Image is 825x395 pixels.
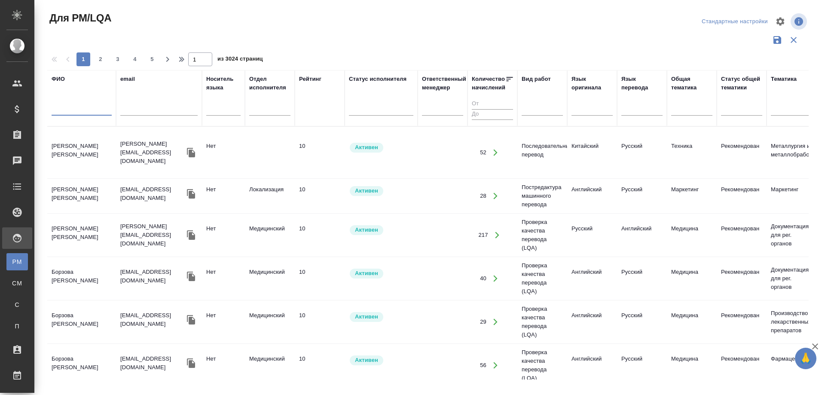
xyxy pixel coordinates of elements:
div: 40 [480,274,486,283]
div: перевод идеальный/почти идеальный. Ни редактор, ни корректор не нужен [299,224,340,233]
td: Рекомендован [717,350,767,380]
div: Язык оригинала [571,75,613,92]
div: Тематика [771,75,797,83]
span: CM [11,279,24,288]
span: Для PM/LQA [47,11,111,25]
a: С [6,296,28,313]
p: Активен [355,312,378,321]
td: Английский [567,350,617,380]
span: 5 [145,55,159,64]
p: [PERSON_NAME][EMAIL_ADDRESS][DOMAIN_NAME] [120,140,185,165]
td: Проверка качества перевода (LQA) [517,300,567,343]
td: Постредактура машинного перевода [517,179,567,213]
td: Борзова [PERSON_NAME] [47,263,116,294]
td: Борзова [PERSON_NAME] [47,307,116,337]
td: Локализация [245,181,295,211]
div: Рядовой исполнитель: назначай с учетом рейтинга [349,142,413,153]
td: Рекомендован [717,138,767,168]
td: Русский [567,220,617,250]
div: Вид работ [522,75,551,83]
div: 56 [480,361,486,370]
div: 29 [480,318,486,326]
div: Язык перевода [621,75,663,92]
p: Активен [355,187,378,195]
div: email [120,75,135,83]
button: Скопировать [185,313,198,326]
p: [EMAIL_ADDRESS][DOMAIN_NAME] [120,185,185,202]
p: [EMAIL_ADDRESS][DOMAIN_NAME] [120,355,185,372]
span: С [11,300,24,309]
p: Активен [355,269,378,278]
td: Медицина [667,307,717,337]
td: [PERSON_NAME] [PERSON_NAME] [47,181,116,211]
td: Китайский [567,138,617,168]
button: Скопировать [185,357,198,370]
p: Активен [355,226,378,234]
td: Нет [202,138,245,168]
div: перевод идеальный/почти идеальный. Ни редактор, ни корректор не нужен [299,311,340,320]
div: Статус общей тематики [721,75,762,92]
span: 2 [94,55,107,64]
td: Проверка качества перевода (LQA) [517,344,567,387]
span: 🙏 [798,349,813,367]
td: Металлургия и металлобработка [767,138,816,168]
span: 4 [128,55,142,64]
td: Медицинский [245,350,295,380]
td: Медицинский [245,263,295,294]
div: split button [700,15,770,28]
div: Рядовой исполнитель: назначай с учетом рейтинга [349,185,413,197]
button: Открыть работы [487,357,504,374]
td: Русский [617,307,667,337]
button: 2 [94,52,107,66]
input: До [472,109,513,120]
div: Носитель языка [206,75,241,92]
td: Медицинский [245,307,295,337]
td: Маркетинг [767,181,816,211]
button: Открыть работы [487,313,504,331]
div: Ответственный менеджер [422,75,466,92]
td: Маркетинг [667,181,717,211]
div: Рейтинг [299,75,321,83]
td: Документация для рег. органов [767,261,816,296]
div: 217 [478,231,488,239]
button: Скопировать [185,270,198,283]
span: PM [11,257,24,266]
span: П [11,322,24,331]
td: Русский [617,350,667,380]
span: 3 [111,55,125,64]
td: Нет [202,181,245,211]
td: Английский [567,181,617,211]
td: [PERSON_NAME] [PERSON_NAME] [47,138,116,168]
div: перевод идеальный/почти идеальный. Ни редактор, ни корректор не нужен [299,142,340,150]
button: Скопировать [185,187,198,200]
span: Настроить таблицу [770,11,791,32]
button: Скопировать [185,229,198,242]
button: Открыть работы [487,144,504,162]
p: [PERSON_NAME][EMAIL_ADDRESS][DOMAIN_NAME] [120,222,185,248]
button: Открыть работы [487,270,504,288]
td: Нет [202,263,245,294]
td: [PERSON_NAME] [PERSON_NAME] [47,220,116,250]
td: Медицинский [245,220,295,250]
td: Техника [667,138,717,168]
td: Английский [567,263,617,294]
td: Медицина [667,220,717,250]
td: Английский [567,307,617,337]
td: Производство лекарственных препаратов [767,305,816,339]
td: Рекомендован [717,307,767,337]
div: перевод идеальный/почти идеальный. Ни редактор, ни корректор не нужен [299,268,340,276]
td: Борзова [PERSON_NAME] [47,350,116,380]
span: из 3024 страниц [217,54,263,66]
td: Русский [617,263,667,294]
a: PM [6,253,28,270]
td: Русский [617,138,667,168]
div: перевод идеальный/почти идеальный. Ни редактор, ни корректор не нужен [299,185,340,194]
a: П [6,318,28,335]
td: Последовательный перевод [517,138,567,168]
button: Сбросить фильтры [785,32,802,48]
td: Документация для рег. органов [767,218,816,252]
button: Скопировать [185,146,198,159]
span: Посмотреть информацию [791,13,809,30]
td: Английский [617,220,667,250]
div: Рядовой исполнитель: назначай с учетом рейтинга [349,311,413,323]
